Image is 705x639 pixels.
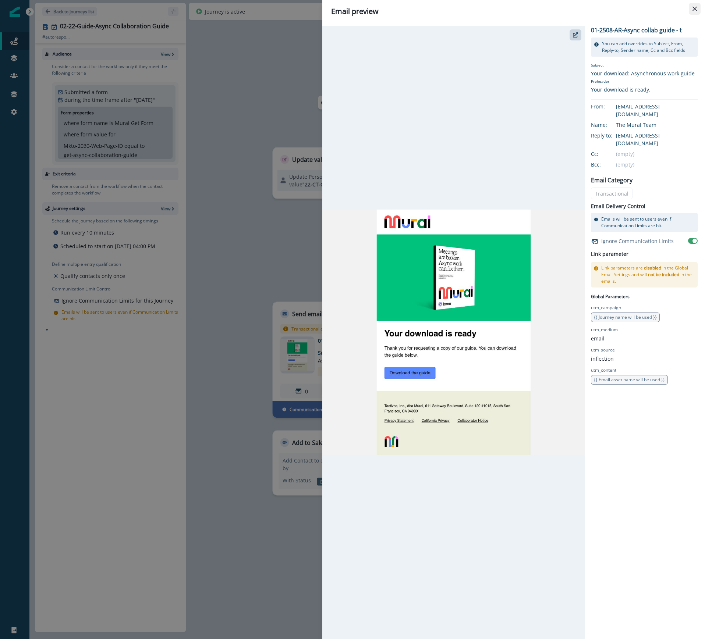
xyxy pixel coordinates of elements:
[591,304,621,311] p: utm_campaign
[591,121,628,129] div: Name:
[591,292,630,300] p: Global Parameters
[591,326,618,333] p: utm_medium
[591,132,628,139] div: Reply to:
[591,355,614,363] p: inflection
[644,265,661,271] span: disabled
[331,6,696,17] div: Email preview
[594,314,657,320] span: {{ Journey name will be used }}
[591,77,695,86] p: Preheader
[591,335,605,342] p: email
[602,40,695,54] p: You can add overrides to Subject, From, Reply-to, Sender name, Cc and Bcc fields
[616,103,698,118] div: [EMAIL_ADDRESS][DOMAIN_NAME]
[591,86,695,93] div: Your download is ready.
[591,250,628,259] h2: Link parameter
[591,161,628,168] div: Bcc:
[591,347,615,353] p: utm_source
[648,271,679,278] span: not be included
[616,150,698,158] div: (empty)
[616,121,698,129] div: The Mural Team
[689,3,701,15] button: Close
[322,210,585,456] img: email asset unavailable
[591,69,695,77] div: Your download: Asynchronous work guide
[591,63,695,69] p: Subject
[591,150,628,158] div: Cc:
[594,376,665,383] span: {{ Email asset name will be used }}
[591,103,628,110] div: From:
[591,26,682,35] p: 01-2508-AR-Async collab guide - t
[616,161,698,168] div: (empty)
[601,265,695,285] p: Link parameters are in the Global Email Settings and will in the emails.
[616,132,698,147] div: [EMAIL_ADDRESS][DOMAIN_NAME]
[591,367,616,374] p: utm_content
